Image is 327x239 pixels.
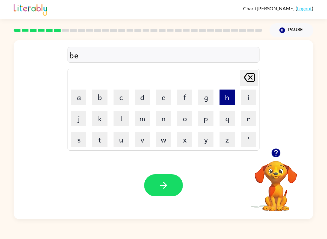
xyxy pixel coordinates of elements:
[156,111,171,126] button: n
[135,90,150,105] button: d
[198,132,213,147] button: y
[241,90,256,105] button: i
[198,90,213,105] button: g
[92,132,107,147] button: t
[114,111,129,126] button: l
[71,132,86,147] button: s
[14,2,47,16] img: Literably
[177,132,192,147] button: x
[177,90,192,105] button: f
[177,111,192,126] button: o
[135,132,150,147] button: v
[241,111,256,126] button: r
[156,132,171,147] button: w
[135,111,150,126] button: m
[220,132,235,147] button: z
[71,111,86,126] button: j
[92,90,107,105] button: b
[297,5,312,11] a: Logout
[114,132,129,147] button: u
[243,5,296,11] span: Charli [PERSON_NAME]
[220,111,235,126] button: q
[92,111,107,126] button: k
[198,111,213,126] button: p
[241,132,256,147] button: '
[156,90,171,105] button: e
[246,152,306,212] video: Your browser must support playing .mp4 files to use Literably. Please try using another browser.
[243,5,313,11] div: ( )
[71,90,86,105] button: a
[69,49,258,61] div: be
[269,23,313,37] button: Pause
[114,90,129,105] button: c
[220,90,235,105] button: h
